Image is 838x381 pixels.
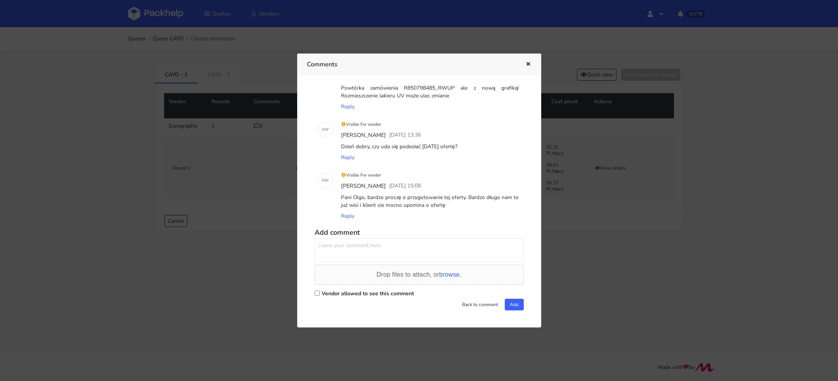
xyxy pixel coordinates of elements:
button: Add [505,299,524,310]
div: [PERSON_NAME] [339,180,388,192]
button: Back to comment [457,299,503,310]
div: [PERSON_NAME] [339,130,388,141]
label: Vendor allowed to see this comment [322,290,414,297]
div: [DATE] 13:36 [388,130,422,141]
div: Pani Olgo, bardzo proszę o przygotowanie tej oferty. Bardzo długo nam to już wisi i klient sie mo... [339,192,521,211]
div: Powtórka zamówienia R850798485_RWUP ale z nową grafiką! Rozmieszczenie lakieru UV może ulec zmianie [339,83,521,102]
span: Reply [341,212,355,220]
small: Visible For vendor [341,172,381,178]
span: browse. [439,271,461,278]
small: Visible For vendor [341,121,381,127]
span: Drop files to attach, or [377,271,462,278]
div: Dzień dobry, czy uda się podesłać [DATE] ofertę? [339,141,521,152]
span: K [322,125,324,135]
h3: Comments [307,59,514,70]
span: W [324,125,329,135]
span: W [324,175,329,185]
div: [DATE] 15:08 [388,180,422,192]
h5: Add comment [315,228,524,237]
span: K [322,175,324,185]
span: Reply [341,154,355,161]
span: Reply [341,103,355,110]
